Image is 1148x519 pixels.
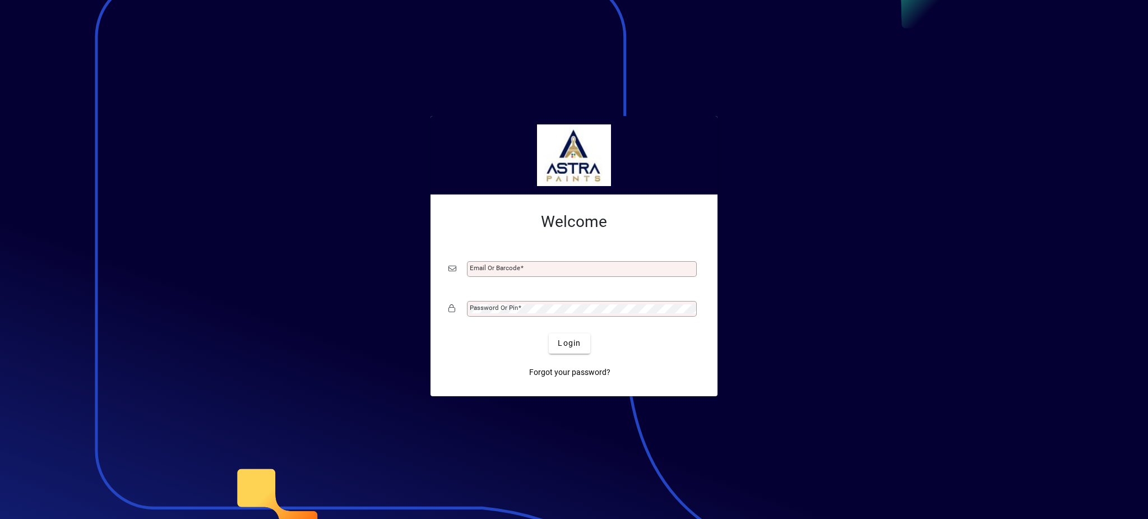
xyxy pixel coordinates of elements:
mat-label: Password or Pin [470,304,518,312]
span: Login [558,337,581,349]
button: Login [549,333,590,354]
h2: Welcome [448,212,700,231]
a: Forgot your password? [525,363,615,383]
mat-label: Email or Barcode [470,264,520,272]
span: Forgot your password? [529,367,610,378]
